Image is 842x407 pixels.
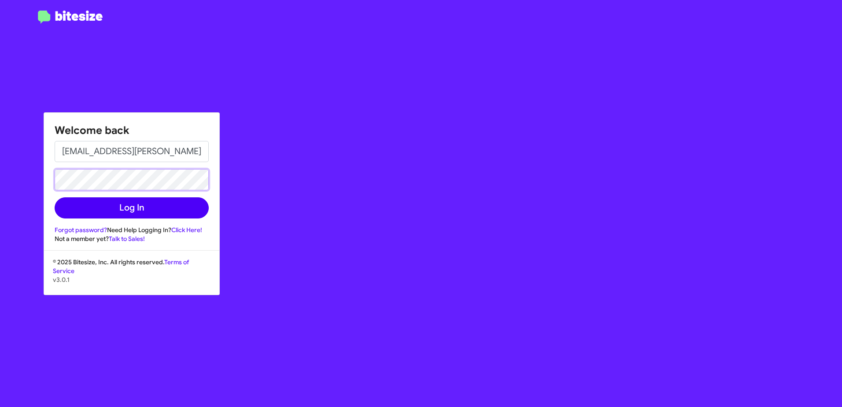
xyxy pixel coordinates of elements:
[171,226,202,234] a: Click Here!
[55,234,209,243] div: Not a member yet?
[109,235,145,243] a: Talk to Sales!
[55,141,209,162] input: Email address
[55,197,209,218] button: Log In
[44,258,219,295] div: © 2025 Bitesize, Inc. All rights reserved.
[55,226,209,234] div: Need Help Logging In?
[53,258,189,275] a: Terms of Service
[55,123,209,137] h1: Welcome back
[53,275,210,284] p: v3.0.1
[55,226,107,234] a: Forgot password?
